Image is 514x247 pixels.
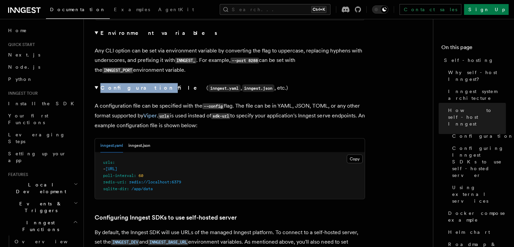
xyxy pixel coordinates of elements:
button: Events & Triggers [5,198,79,217]
button: Search...Ctrl+K [220,4,331,15]
a: Sign Up [464,4,509,15]
a: Contact sales [399,4,461,15]
a: Leveraging Steps [5,129,79,148]
span: Node.js [8,64,40,70]
button: Inngest Functions [5,217,79,235]
span: : [124,180,127,184]
a: Python [5,73,79,85]
span: : [134,173,136,178]
span: Overview [15,239,84,244]
code: INNGEST_PORT [102,68,133,73]
span: AgentKit [158,7,194,12]
span: Local Development [5,181,74,195]
code: urls [158,113,170,119]
a: Docker compose example [445,207,506,226]
span: Configuring Inngest SDKs to use self-hosted server [452,145,506,179]
span: Next.js [8,52,40,58]
button: Copy [347,155,363,163]
p: Any CLI option can be set via environment variable by converting the flag to uppercase, replacing... [95,46,365,75]
span: Install the SDK [8,101,78,106]
button: Local Development [5,179,79,198]
a: Home [5,24,79,37]
strong: Configuration file [100,85,206,91]
strong: Environment variables [100,30,218,36]
span: Configuration [452,133,514,139]
span: sqlite-dir [103,186,127,191]
summary: Configuration file(inngest.yaml,inngest.json, etc.) [95,83,365,93]
span: Using external services [452,184,506,204]
code: inngest.json [242,85,274,92]
a: INNGEST_DEV [111,239,139,245]
span: Setting up your app [8,151,66,163]
code: inngest.yaml [208,85,241,92]
span: Documentation [50,7,106,12]
h4: On this page [441,43,506,54]
span: Docker compose example [448,210,506,223]
a: Setting up your app [5,148,79,166]
a: How to self-host Inngest [445,104,506,130]
code: --port 8288 [230,58,259,64]
a: Your first Functions [5,110,79,129]
span: Helm chart [448,229,490,235]
span: [URL] [105,166,117,171]
button: inngest.yaml [100,139,123,153]
a: Configuring Inngest SDKs to use self-hosted server [95,213,237,222]
span: - [103,166,105,171]
a: Next.js [5,49,79,61]
a: Viper [143,112,157,119]
span: Features [5,172,28,177]
span: Self-hosting [444,57,494,64]
a: Self-hosting [441,54,506,66]
span: 60 [139,173,143,178]
code: sdk-url [211,113,230,119]
p: A configuration file can be specified with the flag. The file can be in YAML, JSON, TOML, or any ... [95,101,365,130]
a: Install the SDK [5,97,79,110]
span: Events & Triggers [5,200,74,214]
a: INNGEST_BASE_URL [148,239,188,245]
span: Inngest Functions [5,219,73,233]
button: Toggle dark mode [372,5,388,14]
a: AgentKit [154,2,198,18]
span: Quick start [5,42,35,47]
span: Inngest tour [5,91,38,96]
span: redis://localhost:6379 [129,180,181,184]
span: Home [8,27,27,34]
span: Why self-host Inngest? [448,69,506,83]
code: INNGEST_ [175,58,196,64]
span: /app/data [131,186,153,191]
span: urls [103,160,113,165]
button: inngest.json [128,139,150,153]
span: How to self-host Inngest [448,107,506,127]
a: Examples [110,2,154,18]
a: Inngest system architecture [445,85,506,104]
span: Leveraging Steps [8,132,65,144]
span: Python [8,76,33,82]
span: : [127,186,129,191]
span: poll-interval [103,173,134,178]
kbd: Ctrl+K [311,6,326,13]
summary: Environment variables [95,28,365,38]
a: Node.js [5,61,79,73]
span: Examples [114,7,150,12]
span: Your first Functions [8,113,48,125]
a: Configuration [449,130,506,142]
code: INNGEST_DEV [111,240,139,245]
a: Helm chart [445,226,506,238]
code: INNGEST_BASE_URL [148,240,188,245]
a: Using external services [449,181,506,207]
span: redis-uri [103,180,124,184]
code: --config [202,104,224,109]
span: Inngest system architecture [448,88,506,102]
a: Documentation [46,2,110,19]
span: : [113,160,115,165]
a: Why self-host Inngest? [445,66,506,85]
a: Configuring Inngest SDKs to use self-hosted server [449,142,506,181]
